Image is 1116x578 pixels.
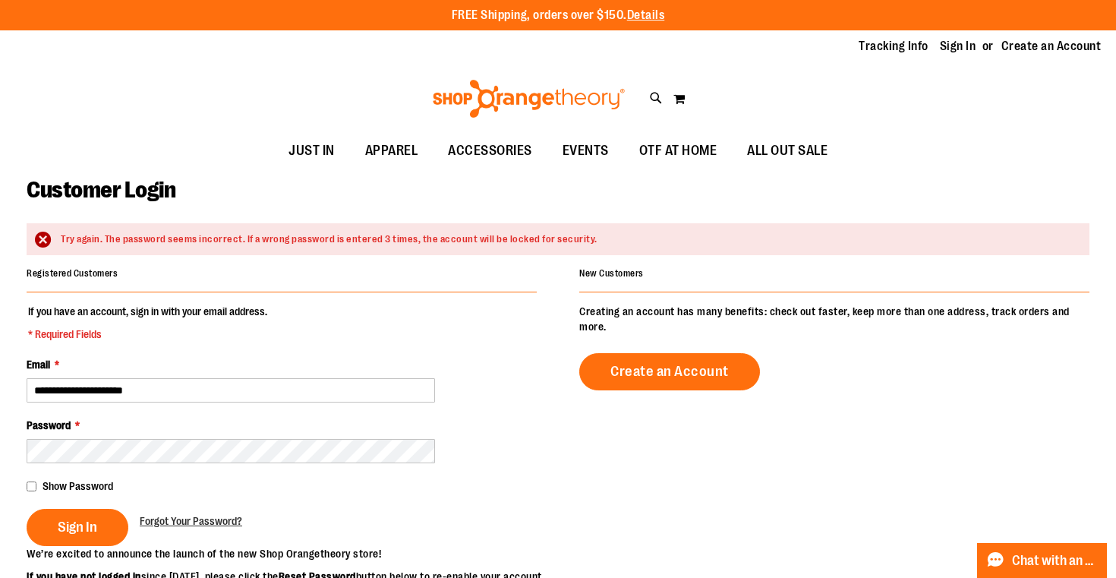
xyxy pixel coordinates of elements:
[448,134,532,168] span: ACCESSORIES
[288,134,335,168] span: JUST IN
[27,419,71,431] span: Password
[365,134,418,168] span: APPAREL
[61,232,1074,247] div: Try again. The password seems incorrect. If a wrong password is entered 3 times, the account will...
[140,515,242,527] span: Forgot Your Password?
[579,268,644,279] strong: New Customers
[563,134,609,168] span: EVENTS
[27,304,269,342] legend: If you have an account, sign in with your email address.
[747,134,828,168] span: ALL OUT SALE
[579,353,760,390] a: Create an Account
[43,480,113,492] span: Show Password
[58,519,97,535] span: Sign In
[27,509,128,546] button: Sign In
[140,513,242,529] a: Forgot Your Password?
[452,7,665,24] p: FREE Shipping, orders over $150.
[1001,38,1102,55] a: Create an Account
[977,543,1108,578] button: Chat with an Expert
[27,177,175,203] span: Customer Login
[859,38,928,55] a: Tracking Info
[430,80,627,118] img: Shop Orangetheory
[28,327,267,342] span: * Required Fields
[579,304,1089,334] p: Creating an account has many benefits: check out faster, keep more than one address, track orders...
[27,358,50,371] span: Email
[940,38,976,55] a: Sign In
[639,134,717,168] span: OTF AT HOME
[27,546,558,561] p: We’re excited to announce the launch of the new Shop Orangetheory store!
[627,8,665,22] a: Details
[27,268,118,279] strong: Registered Customers
[1012,554,1098,568] span: Chat with an Expert
[610,363,729,380] span: Create an Account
